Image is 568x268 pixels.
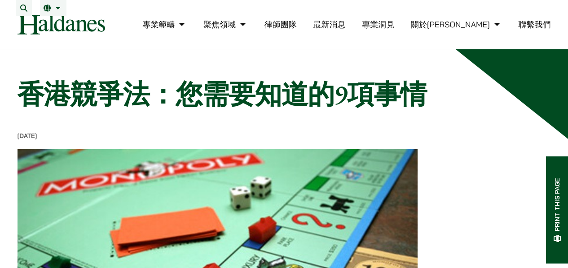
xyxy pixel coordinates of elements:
[519,19,551,30] a: 聯繫我們
[142,19,187,30] a: 專業範疇
[313,19,345,30] a: 最新消息
[362,19,394,30] a: 專業洞見
[411,19,502,30] a: 關於何敦
[44,4,63,12] a: 繁
[18,78,484,110] h1: 香港競爭法：您需要知道的9項事情
[18,14,105,35] img: Logo of Haldanes
[203,19,248,30] a: 聚焦領域
[18,132,37,140] time: [DATE]
[264,19,297,30] a: 律師團隊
